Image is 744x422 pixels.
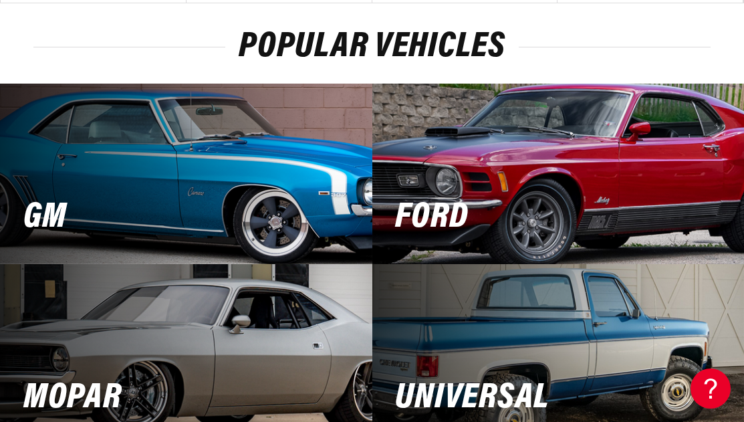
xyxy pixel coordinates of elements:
h2: GM [23,202,66,233]
h2: Ford [396,202,469,233]
h2: Universal [396,383,549,414]
h2: MOPAR [23,383,122,414]
h2: Popular vehicles [33,31,711,63]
